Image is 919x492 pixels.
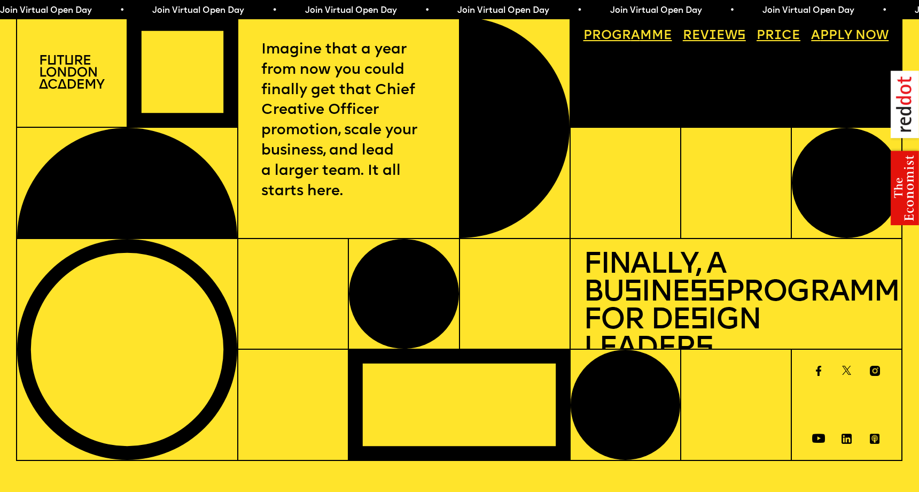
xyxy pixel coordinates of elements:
[261,40,435,202] p: Imagine that a year from now you could finally get that Chief Creative Officer promotion, scale y...
[690,306,707,336] span: s
[729,6,734,15] span: •
[811,29,820,42] span: A
[577,6,581,15] span: •
[624,279,641,308] span: s
[583,252,889,364] h1: Finally, a Bu ine Programme for De ign Leader
[805,24,895,49] a: Apply now
[271,6,276,15] span: •
[689,279,725,308] span: ss
[577,24,679,49] a: Programme
[676,24,752,49] a: Reviews
[119,6,124,15] span: •
[695,335,713,364] span: s
[424,6,429,15] span: •
[631,29,640,42] span: a
[750,24,807,49] a: Price
[882,6,886,15] span: •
